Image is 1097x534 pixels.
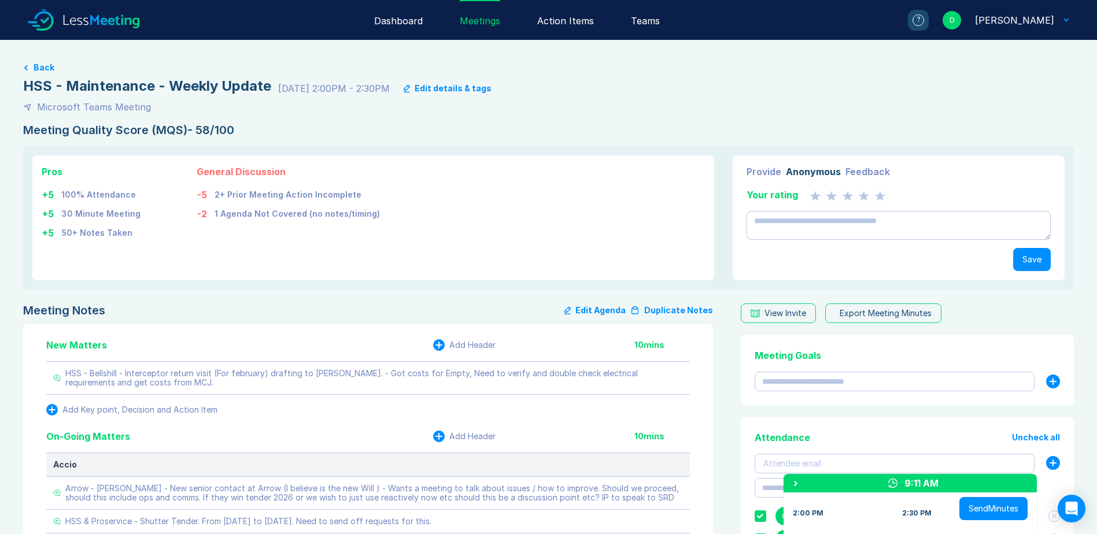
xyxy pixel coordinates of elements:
div: General Discussion [197,165,381,179]
td: + 5 [42,202,61,221]
td: -2 [197,202,214,221]
div: Anonymous [786,165,841,179]
div: 0 Stars [810,188,886,202]
div: On-Going Matters [46,429,130,443]
button: Uncheck all [1012,433,1060,442]
div: Arrow - [PERSON_NAME] - New senior contact at Arrow (I believe is the new Will ) - Wants a meetin... [65,484,683,502]
div: HSS - Bellshill - Interceptor return visit (For february) drafting to [PERSON_NAME]. - Got costs ... [65,369,683,387]
td: 2+ Prior Meeting Action Incomplete [214,183,381,202]
td: + 5 [42,221,61,240]
div: Provide [747,165,781,179]
div: New Matters [46,338,107,352]
div: Accio [53,460,683,469]
button: Add Header [433,339,496,351]
div: Edit details & tags [415,84,492,93]
button: Duplicate Notes [630,303,713,317]
a: Back [23,63,1074,72]
td: 30 Minute Meeting [61,202,141,221]
div: Pros [42,165,141,179]
div: G [775,507,794,525]
div: HSS & Proservice - Shutter Tender. From [DATE] to [DATE]. Need to send off requests for this. [65,517,431,526]
div: Meeting Notes [23,303,105,317]
div: D [943,11,961,29]
div: Feedback [845,165,890,179]
button: Save [1013,248,1051,271]
button: Add Key point, Decision and Action Item [46,404,217,416]
div: Export Meeting Minutes [840,309,932,318]
div: Meeting Goals [755,348,1060,362]
div: [DATE] 2:00PM - 2:30PM [278,81,390,95]
div: View Invite [764,309,806,318]
div: Add Key point, Decision and Action Item [62,405,217,414]
div: Your rating [747,188,798,202]
div: Microsoft Teams Meeting [37,100,151,114]
div: 10 mins [634,340,690,350]
div: 9:11 AM [904,476,939,490]
div: 2:30 PM [902,509,932,518]
button: View Invite [741,303,816,323]
button: Export Meeting Minutes [825,303,941,323]
button: Edit Agenda [564,303,626,317]
button: Edit details & tags [404,84,492,93]
button: SendMinutes [959,497,1028,520]
div: Open Intercom Messenger [1058,495,1085,522]
div: Add Header [449,340,496,350]
div: Meeting Quality Score (MQS) - 58/100 [23,123,1074,137]
td: 100% Attendance [61,183,141,202]
button: Back [34,63,54,72]
div: David Hayter [975,13,1054,27]
td: -5 [197,183,214,202]
div: Attendance [755,431,810,444]
td: 1 Agenda Not Covered (no notes/timing) [214,202,381,221]
button: Add Header [433,431,496,442]
td: + 5 [42,183,61,202]
div: 2:00 PM [793,509,823,518]
div: HSS - Maintenance - Weekly Update [23,77,271,95]
a: ? [894,10,929,31]
div: Add Header [449,432,496,441]
div: ? [913,14,924,26]
div: 10 mins [634,432,690,441]
td: 50+ Notes Taken [61,221,141,240]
